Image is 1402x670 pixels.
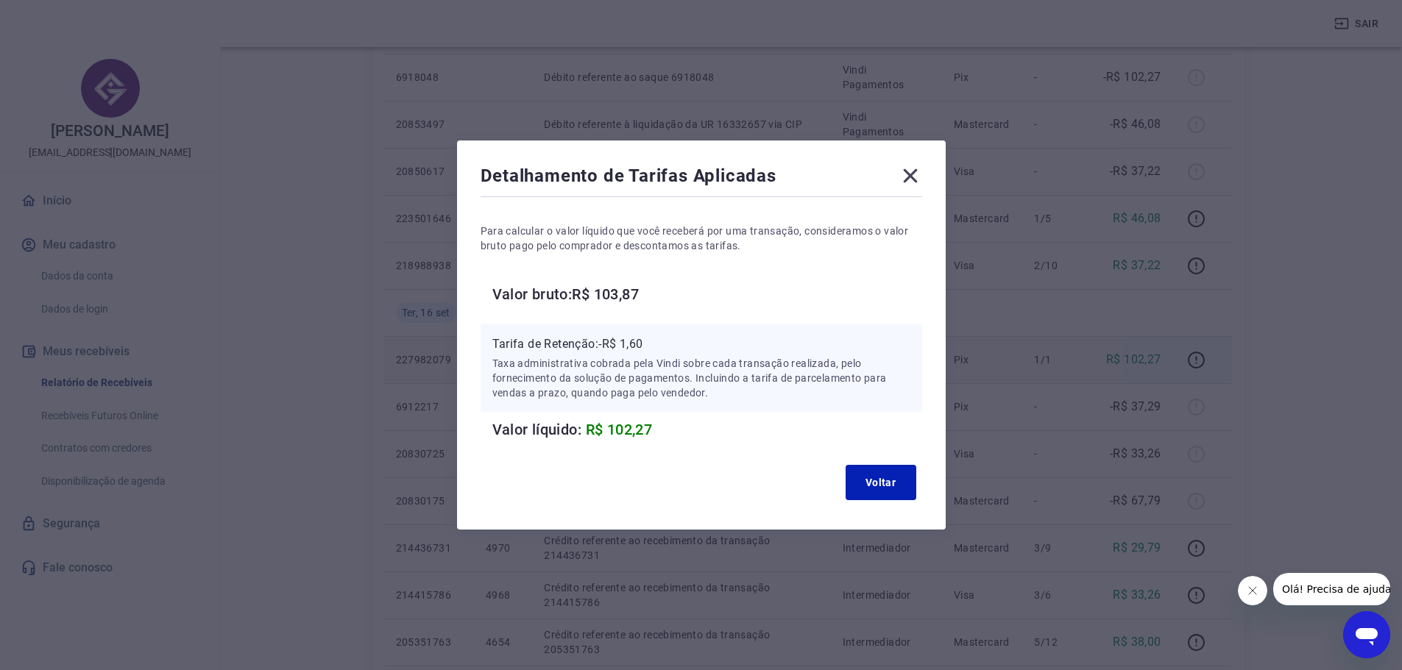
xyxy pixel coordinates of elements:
[492,335,910,353] p: Tarifa de Retenção: -R$ 1,60
[1343,611,1390,658] iframe: Botão para abrir a janela de mensagens
[492,282,922,306] h6: Valor bruto: R$ 103,87
[481,164,922,193] div: Detalhamento de Tarifas Aplicadas
[481,224,922,253] p: Para calcular o valor líquido que você receberá por uma transação, consideramos o valor bruto pag...
[492,418,922,441] h6: Valor líquido:
[492,356,910,400] p: Taxa administrativa cobrada pela Vindi sobre cada transação realizada, pelo fornecimento da soluç...
[9,10,124,22] span: Olá! Precisa de ajuda?
[586,421,653,438] span: R$ 102,27
[846,465,916,500] button: Voltar
[1273,573,1390,605] iframe: Mensagem da empresa
[1238,576,1267,605] iframe: Fechar mensagem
